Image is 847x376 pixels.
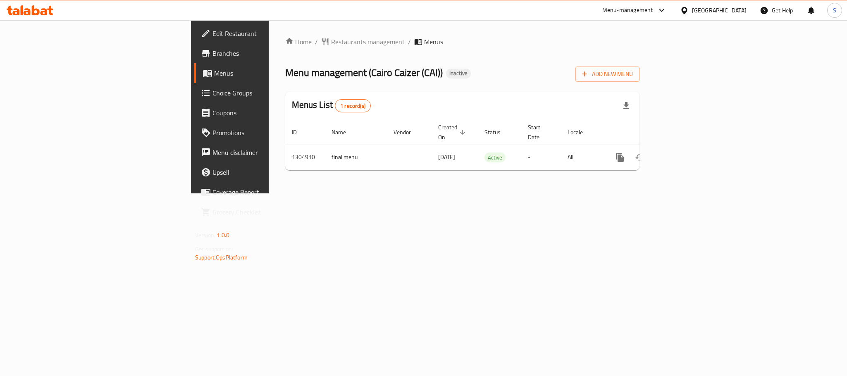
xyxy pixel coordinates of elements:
[528,122,551,142] span: Start Date
[408,37,411,47] li: /
[568,127,594,137] span: Locale
[582,69,633,79] span: Add New Menu
[195,230,215,240] span: Version:
[833,6,836,15] span: S
[521,145,561,170] td: -
[195,252,248,263] a: Support.OpsPlatform
[616,96,636,116] div: Export file
[212,207,326,217] span: Grocery Checklist
[335,99,371,112] div: Total records count
[194,182,332,202] a: Coverage Report
[610,148,630,167] button: more
[195,244,233,255] span: Get support on:
[424,37,443,47] span: Menus
[212,48,326,58] span: Branches
[212,88,326,98] span: Choice Groups
[438,152,455,162] span: [DATE]
[602,5,653,15] div: Menu-management
[194,63,332,83] a: Menus
[630,148,650,167] button: Change Status
[575,67,639,82] button: Add New Menu
[331,37,405,47] span: Restaurants management
[212,167,326,177] span: Upsell
[194,43,332,63] a: Branches
[484,153,506,162] span: Active
[484,127,511,137] span: Status
[325,145,387,170] td: final menu
[194,83,332,103] a: Choice Groups
[212,108,326,118] span: Coupons
[214,68,326,78] span: Menus
[217,230,229,240] span: 1.0.0
[604,120,696,145] th: Actions
[394,127,422,137] span: Vendor
[446,69,471,79] div: Inactive
[194,202,332,222] a: Grocery Checklist
[212,128,326,138] span: Promotions
[292,99,371,112] h2: Menus List
[194,123,332,143] a: Promotions
[438,122,468,142] span: Created On
[212,187,326,197] span: Coverage Report
[212,29,326,38] span: Edit Restaurant
[194,162,332,182] a: Upsell
[194,143,332,162] a: Menu disclaimer
[292,127,308,137] span: ID
[321,37,405,47] a: Restaurants management
[194,103,332,123] a: Coupons
[285,120,696,170] table: enhanced table
[561,145,604,170] td: All
[446,70,471,77] span: Inactive
[285,37,639,47] nav: breadcrumb
[194,24,332,43] a: Edit Restaurant
[332,127,357,137] span: Name
[212,148,326,157] span: Menu disclaimer
[692,6,747,15] div: [GEOGRAPHIC_DATA]
[285,63,443,82] span: Menu management ( Cairo Caizer (CAI) )
[335,102,370,110] span: 1 record(s)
